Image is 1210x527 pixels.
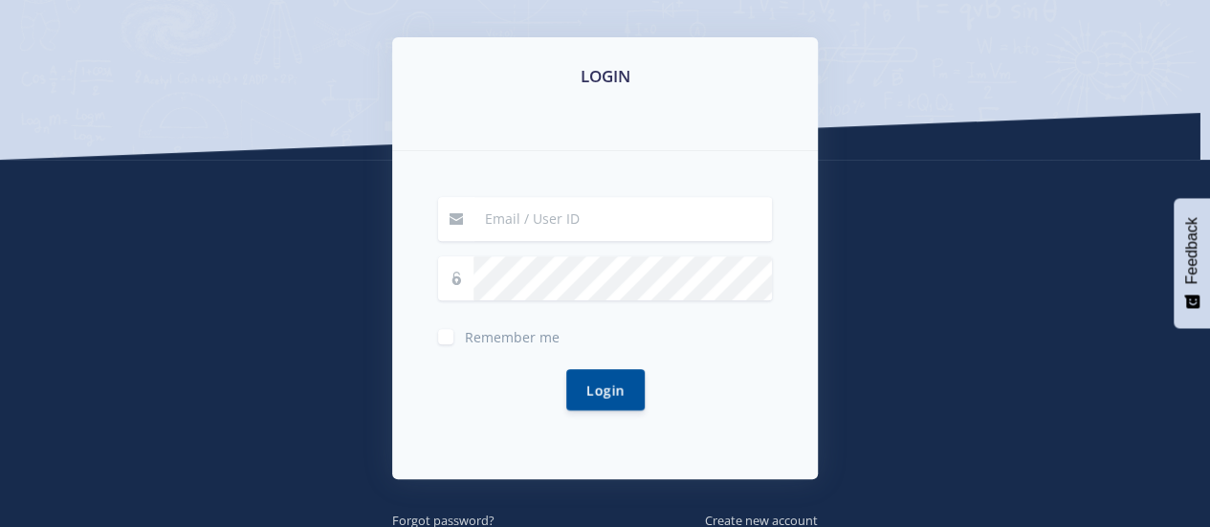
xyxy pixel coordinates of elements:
[465,328,560,346] span: Remember me
[415,64,795,89] h3: LOGIN
[473,197,772,241] input: Email / User ID
[1183,217,1200,284] span: Feedback
[566,369,645,410] button: Login
[1174,198,1210,328] button: Feedback - Show survey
